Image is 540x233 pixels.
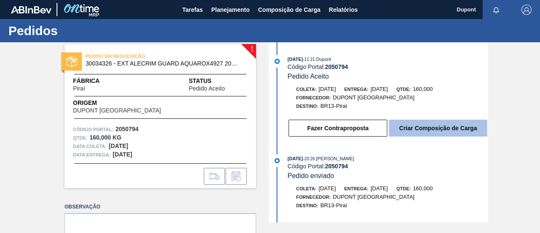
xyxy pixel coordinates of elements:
[288,163,488,170] div: Código Portal:
[189,85,225,92] span: Pedido Aceito
[396,186,410,191] span: Qtde:
[413,185,433,192] span: 160,000
[370,185,388,192] span: [DATE]
[73,99,185,107] span: Origem
[288,172,334,179] span: Pedido enviado
[296,195,331,200] span: Fornecedor:
[389,120,487,137] button: Criar Composição de Carga
[296,95,331,100] span: Fornecedor:
[211,5,250,15] span: Planejamento
[344,186,368,191] span: Entrega:
[73,134,87,142] span: Qtde :
[73,151,111,159] span: Data entrega:
[321,103,348,109] span: BR13-Piraí
[86,52,204,60] span: PEDIDO EM NEGOCIAÇÃO
[89,134,121,141] strong: 160,000 KG
[319,185,336,192] span: [DATE]
[275,59,280,64] img: atual
[288,57,303,62] span: [DATE]
[315,57,331,62] span: : Dupont
[204,168,225,185] div: Ir para Composição de Carga
[319,86,336,92] span: [DATE]
[333,194,415,200] span: DUPONT [GEOGRAPHIC_DATA]
[325,163,348,170] strong: 2050794
[113,151,132,158] strong: [DATE]
[11,6,51,14] img: TNhmsLtSVTkK8tSr43FrP2fwEKptu5GPRR3wAAAABJRU5ErkJggg==
[370,86,388,92] span: [DATE]
[303,57,315,62] span: - 11:21
[258,5,321,15] span: Composição de Carga
[73,142,107,151] span: Data coleta:
[8,26,158,36] h1: Pedidos
[329,5,358,15] span: Relatórios
[116,126,139,132] strong: 2050794
[66,56,77,67] img: status
[109,143,128,149] strong: [DATE]
[189,77,248,85] span: Status
[333,94,415,101] span: DUPONT [GEOGRAPHIC_DATA]
[325,63,348,70] strong: 2050794
[521,5,532,15] img: Logout
[396,87,410,92] span: Qtde:
[275,158,280,163] img: atual
[73,77,112,85] span: Fábrica
[296,104,319,109] span: Destino:
[86,60,239,67] span: 30034326 - EXT ALECRIM GUARD AQUAROX4927 20KG
[226,168,247,185] div: Informar alteração no pedido
[288,63,488,70] div: Código Portal:
[483,4,510,16] button: Notificações
[288,156,303,161] span: [DATE]
[344,87,368,92] span: Entrega:
[73,125,113,134] span: Código Portal:
[296,87,316,92] span: Coleta:
[288,73,329,80] span: Pedido Aceito
[296,203,319,208] span: Destino:
[303,156,315,161] span: - 20:26
[296,186,316,191] span: Coleta:
[413,86,433,92] span: 160,000
[315,156,354,161] span: : [PERSON_NAME]
[73,107,161,114] span: DUPONT [GEOGRAPHIC_DATA]
[289,120,387,137] button: Fazer Contraproposta
[65,201,256,213] label: Observação
[321,202,348,208] span: BR13-Piraí
[182,5,203,15] span: Tarefas
[73,85,85,92] span: Piraí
